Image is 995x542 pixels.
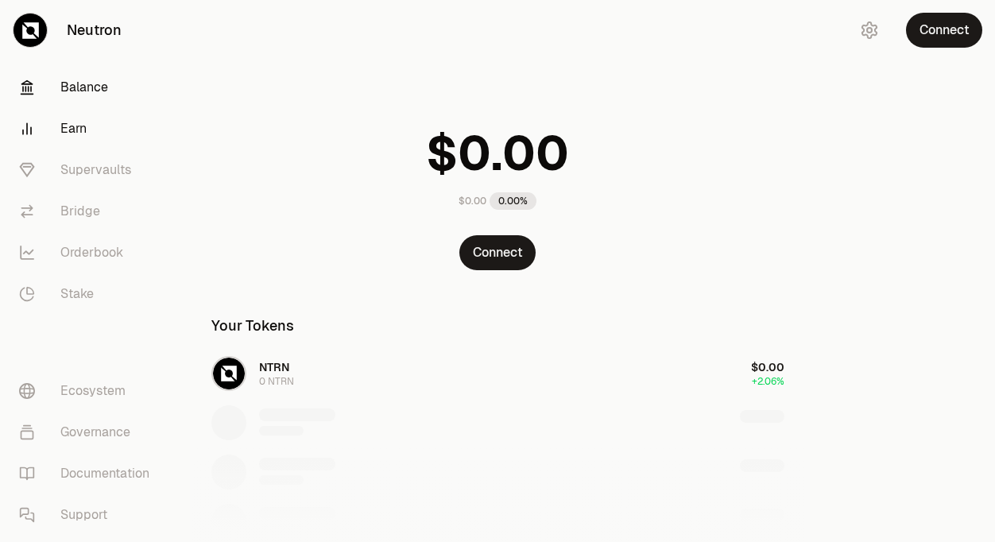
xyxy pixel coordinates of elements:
[6,453,172,494] a: Documentation
[6,191,172,232] a: Bridge
[459,195,486,207] div: $0.00
[6,273,172,315] a: Stake
[6,494,172,536] a: Support
[211,315,294,337] div: Your Tokens
[6,149,172,191] a: Supervaults
[6,232,172,273] a: Orderbook
[490,192,536,210] div: 0.00%
[6,370,172,412] a: Ecosystem
[6,412,172,453] a: Governance
[6,67,172,108] a: Balance
[906,13,982,48] button: Connect
[459,235,536,270] button: Connect
[6,108,172,149] a: Earn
